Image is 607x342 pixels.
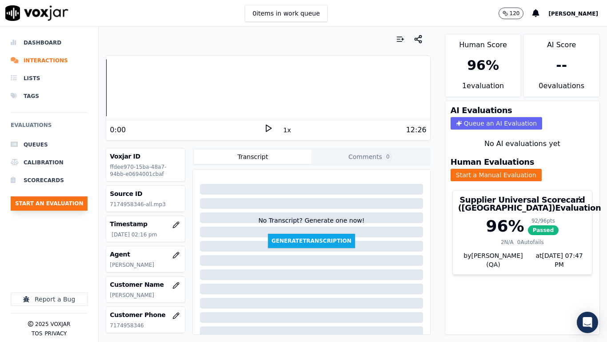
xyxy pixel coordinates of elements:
[44,330,67,337] button: Privacy
[311,150,429,164] button: Comments
[11,136,88,154] a: Queues
[452,138,592,149] div: No AI evaluations yet
[458,196,587,212] h3: Supplier Universal Scorecard ([GEOGRAPHIC_DATA]) Evaluation
[110,201,181,208] p: 7174958346-all.mp3
[11,87,88,105] a: Tags
[528,225,559,235] span: Passed
[32,330,42,337] button: TOS
[451,117,542,130] button: Queue an AI Evaluation
[110,250,181,259] h3: Agent
[528,251,587,269] div: at [DATE] 07:47 PM
[11,120,88,136] h6: Evaluations
[11,34,88,52] a: Dashboard
[445,81,521,97] div: 1 evaluation
[528,217,559,224] div: 92 / 96 pts
[445,34,521,50] div: Human Score
[11,69,88,87] a: Lists
[110,261,181,269] p: [PERSON_NAME]
[451,158,534,166] h3: Human Evaluations
[510,10,520,17] p: 120
[577,312,598,333] div: Open Intercom Messenger
[451,169,542,181] button: Start a Manual Evaluation
[112,231,181,238] p: [DATE] 02:16 pm
[282,124,293,136] button: 1x
[258,216,364,234] div: No Transcript? Generate one now!
[523,81,599,97] div: 0 evaluation s
[556,57,567,73] div: --
[110,322,181,329] p: 7174958346
[110,292,181,299] p: [PERSON_NAME]
[523,34,599,50] div: AI Score
[499,8,533,19] button: 120
[467,57,499,73] div: 96 %
[501,239,514,246] div: 2 N/A
[268,234,355,248] button: GenerateTranscription
[110,152,181,161] h3: Voxjar ID
[11,196,88,211] button: Start an Evaluation
[194,150,311,164] button: Transcript
[517,239,544,246] div: 0 Autofails
[11,154,88,171] a: Calibration
[11,52,88,69] a: Interactions
[110,163,181,178] p: ffdee970-15ba-48a7-94bb-e0694001cbaf
[548,11,598,17] span: [PERSON_NAME]
[453,251,592,274] div: by [PERSON_NAME] (QA)
[35,321,70,328] p: 2025 Voxjar
[11,171,88,189] a: Scorecards
[245,5,327,22] button: 0items in work queue
[5,5,68,21] img: voxjar logo
[486,217,524,235] div: 96 %
[384,153,392,161] span: 0
[110,125,126,135] div: 0:00
[110,189,181,198] h3: Source ID
[110,310,181,319] h3: Customer Phone
[451,106,512,114] h3: AI Evaluations
[499,8,524,19] button: 120
[11,293,88,306] button: Report a Bug
[110,280,181,289] h3: Customer Name
[406,125,427,135] div: 12:26
[548,8,607,19] button: [PERSON_NAME]
[110,220,181,228] h3: Timestamp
